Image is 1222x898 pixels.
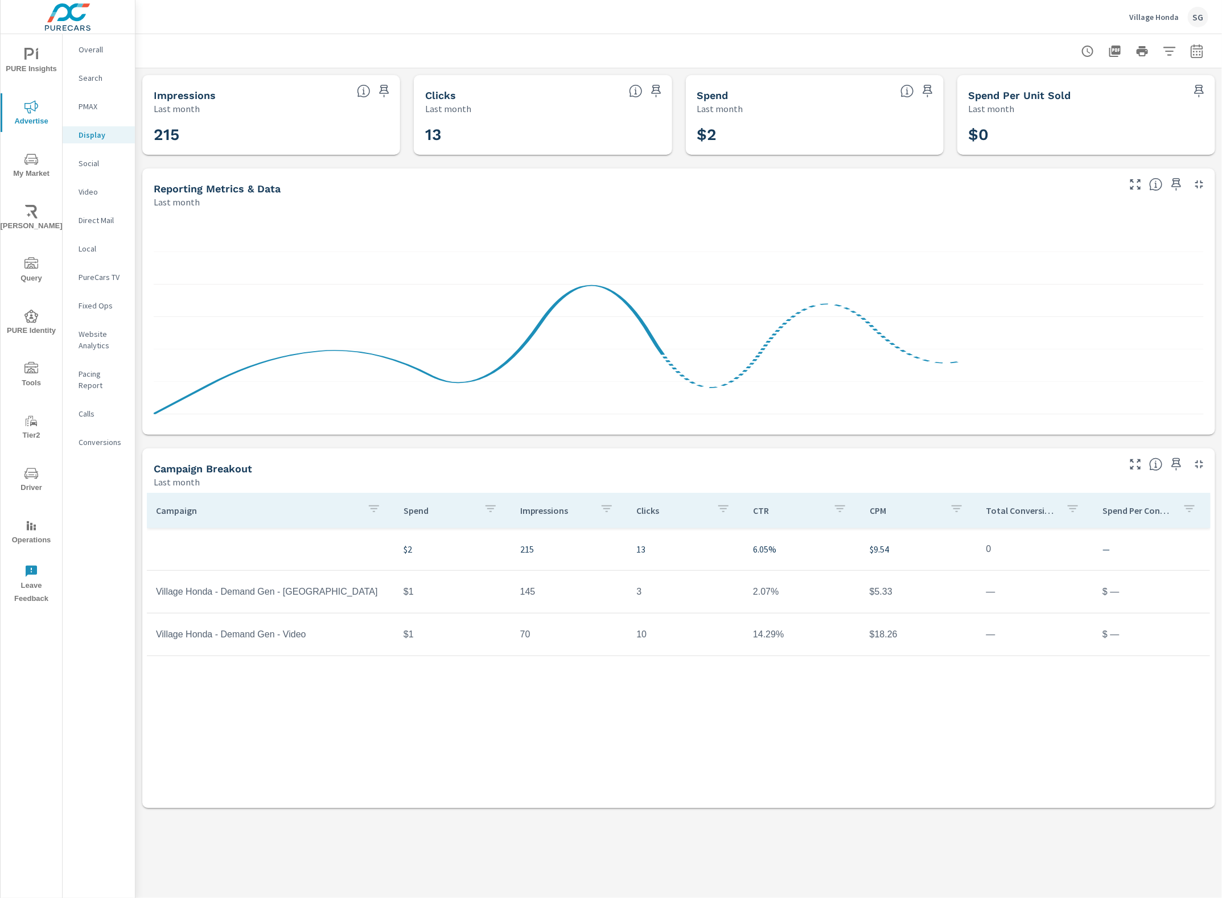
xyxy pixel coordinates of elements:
[986,505,1058,516] p: Total Conversions
[156,505,358,516] p: Campaign
[1190,455,1208,473] button: Minimize Widget
[1167,455,1186,473] span: Save this to your personalized report
[404,542,502,556] p: $2
[969,102,1015,116] p: Last month
[425,125,660,145] h3: 13
[79,328,126,351] p: Website Analytics
[1149,458,1163,471] span: This is a summary of Display performance results by campaign. Each column can be sorted.
[753,542,851,556] p: 6.05%
[63,365,135,394] div: Pacing Report
[4,100,59,128] span: Advertise
[63,98,135,115] div: PMAX
[520,542,619,556] p: 215
[79,436,126,448] p: Conversions
[977,578,1094,606] td: —
[900,84,914,98] span: The amount of money spent on advertising during the period.
[1126,175,1145,193] button: Make Fullscreen
[1188,7,1208,27] div: SG
[744,620,861,649] td: 14.29%
[697,102,743,116] p: Last month
[79,158,126,169] p: Social
[79,215,126,226] p: Direct Mail
[4,519,59,547] span: Operations
[63,434,135,451] div: Conversions
[977,535,1094,563] td: 0
[861,578,977,606] td: $5.33
[394,578,511,606] td: $1
[511,578,628,606] td: 145
[919,82,937,100] span: Save this to your personalized report
[4,565,59,605] span: Leave Feedback
[63,297,135,314] div: Fixed Ops
[79,243,126,254] p: Local
[79,300,126,311] p: Fixed Ops
[1131,40,1154,63] button: Print Report
[4,414,59,442] span: Tier2
[4,257,59,285] span: Query
[79,72,126,84] p: Search
[154,125,389,145] h3: 215
[79,368,126,391] p: Pacing Report
[4,467,59,495] span: Driver
[147,620,394,649] td: Village Honda - Demand Gen - Video
[154,475,200,489] p: Last month
[1149,178,1163,191] span: Understand Display data over time and see how metrics compare to each other.
[870,542,968,556] p: $9.54
[636,505,707,516] p: Clicks
[404,505,475,516] p: Spend
[425,102,471,116] p: Last month
[79,408,126,419] p: Calls
[1190,82,1208,100] span: Save this to your personalized report
[79,101,126,112] p: PMAX
[744,578,861,606] td: 2.07%
[1129,12,1179,22] p: Village Honda
[697,89,729,101] h5: Spend
[1093,578,1210,606] td: $ —
[63,240,135,257] div: Local
[154,463,252,475] h5: Campaign Breakout
[1,34,62,610] div: nav menu
[870,505,941,516] p: CPM
[647,82,665,100] span: Save this to your personalized report
[147,578,394,606] td: Village Honda - Demand Gen - [GEOGRAPHIC_DATA]
[79,271,126,283] p: PureCars TV
[4,310,59,337] span: PURE Identity
[969,89,1071,101] h5: Spend Per Unit Sold
[977,620,1094,649] td: —
[154,102,200,116] p: Last month
[63,326,135,354] div: Website Analytics
[1190,175,1208,193] button: Minimize Widget
[1102,542,1201,556] p: —
[4,153,59,180] span: My Market
[63,405,135,422] div: Calls
[1104,40,1126,63] button: "Export Report to PDF"
[636,542,735,556] p: 13
[154,195,200,209] p: Last month
[375,82,393,100] span: Save this to your personalized report
[753,505,824,516] p: CTR
[63,155,135,172] div: Social
[1186,40,1208,63] button: Select Date Range
[520,505,591,516] p: Impressions
[1093,620,1210,649] td: $ —
[79,129,126,141] p: Display
[1158,40,1181,63] button: Apply Filters
[969,125,1204,145] h3: $0
[79,186,126,197] p: Video
[4,48,59,76] span: PURE Insights
[63,69,135,86] div: Search
[697,125,932,145] h3: $2
[394,620,511,649] td: $1
[4,362,59,390] span: Tools
[63,212,135,229] div: Direct Mail
[1102,505,1174,516] p: Spend Per Conversion
[154,89,216,101] h5: Impressions
[63,41,135,58] div: Overall
[63,183,135,200] div: Video
[357,84,371,98] span: The number of times an ad was shown on your behalf.
[629,84,643,98] span: The number of times an ad was clicked by a consumer.
[511,620,628,649] td: 70
[861,620,977,649] td: $18.26
[1167,175,1186,193] span: Save this to your personalized report
[79,44,126,55] p: Overall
